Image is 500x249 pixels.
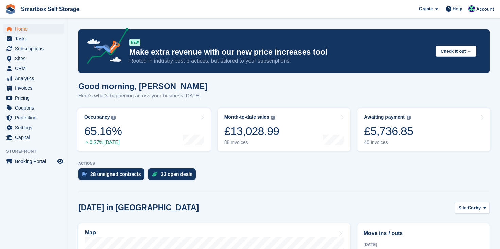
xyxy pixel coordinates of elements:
a: menu [3,113,64,122]
span: Site: [459,204,468,211]
img: icon-info-grey-7440780725fd019a000dd9b08b2336e03edf1995a4989e88bcd33f0948082b44.svg [111,116,116,120]
a: Smartbox Self Storage [18,3,82,15]
span: Sites [15,54,56,63]
a: menu [3,34,64,44]
span: Invoices [15,83,56,93]
a: menu [3,44,64,53]
div: £13,028.99 [224,124,279,138]
span: Home [15,24,56,34]
a: Occupancy 65.16% 0.27% [DATE] [77,108,211,151]
button: Site: Corby [455,202,490,213]
span: Create [419,5,433,12]
a: menu [3,73,64,83]
a: Awaiting payment £5,736.85 40 invoices [357,108,490,151]
img: Roger Canham [468,5,475,12]
h2: [DATE] in [GEOGRAPHIC_DATA] [78,203,199,212]
p: ACTIONS [78,161,490,166]
a: menu [3,156,64,166]
img: icon-info-grey-7440780725fd019a000dd9b08b2336e03edf1995a4989e88bcd33f0948082b44.svg [407,116,411,120]
div: 88 invoices [224,139,279,145]
img: icon-info-grey-7440780725fd019a000dd9b08b2336e03edf1995a4989e88bcd33f0948082b44.svg [271,116,275,120]
p: Make extra revenue with our new price increases tool [129,47,430,57]
span: Protection [15,113,56,122]
span: Coupons [15,103,56,113]
span: Analytics [15,73,56,83]
h2: Move ins / outs [364,229,483,237]
div: 28 unsigned contracts [90,171,141,177]
button: Check it out → [436,46,476,57]
img: contract_signature_icon-13c848040528278c33f63329250d36e43548de30e8caae1d1a13099fd9432cc5.svg [82,172,87,176]
p: Rooted in industry best practices, but tailored to your subscriptions. [129,57,430,65]
a: menu [3,83,64,93]
div: 40 invoices [364,139,413,145]
a: menu [3,133,64,142]
div: 23 open deals [161,171,193,177]
a: 28 unsigned contracts [78,168,148,183]
a: menu [3,123,64,132]
div: NEW [129,39,140,46]
div: Month-to-date sales [224,114,269,120]
div: 0.27% [DATE] [84,139,122,145]
a: menu [3,54,64,63]
a: menu [3,93,64,103]
a: Preview store [56,157,64,165]
span: Settings [15,123,56,132]
a: 23 open deals [148,168,200,183]
span: Pricing [15,93,56,103]
span: Account [476,6,494,13]
a: menu [3,24,64,34]
h1: Good morning, [PERSON_NAME] [78,82,207,91]
h2: Map [85,230,96,236]
img: price-adjustments-announcement-icon-8257ccfd72463d97f412b2fc003d46551f7dbcb40ab6d574587a9cd5c0d94... [81,28,129,66]
div: Awaiting payment [364,114,405,120]
img: stora-icon-8386f47178a22dfd0bd8f6a31ec36ba5ce8667c1dd55bd0f319d3a0aa187defe.svg [5,4,16,14]
a: Month-to-date sales £13,028.99 88 invoices [218,108,351,151]
a: menu [3,103,64,113]
span: Help [453,5,462,12]
span: Subscriptions [15,44,56,53]
div: [DATE] [364,242,483,248]
div: £5,736.85 [364,124,413,138]
a: menu [3,64,64,73]
div: 65.16% [84,124,122,138]
span: Capital [15,133,56,142]
span: Booking Portal [15,156,56,166]
span: CRM [15,64,56,73]
span: Tasks [15,34,56,44]
span: Corby [468,204,481,211]
img: deal-1b604bf984904fb50ccaf53a9ad4b4a5d6e5aea283cecdc64d6e3604feb123c2.svg [152,172,158,177]
div: Occupancy [84,114,110,120]
p: Here's what's happening across your business [DATE] [78,92,207,100]
span: Storefront [6,148,68,155]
